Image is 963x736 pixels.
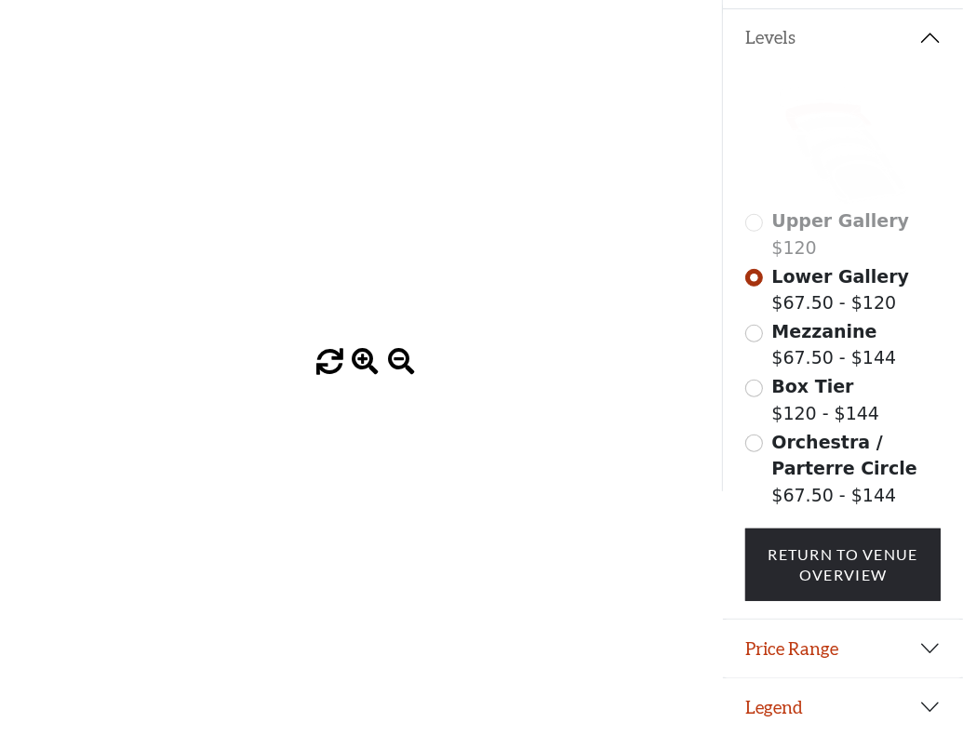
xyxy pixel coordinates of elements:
label: $120 - $144 [772,373,880,426]
span: Mezzanine [772,321,877,341]
button: Price Range [723,620,963,677]
button: reset zoom [316,349,343,376]
path: Lower Gallery - Seats Available: 147 [786,103,872,130]
button: Legend [723,678,963,736]
span: Box Tier [772,376,854,396]
a: Return To Venue Overview [745,529,941,602]
span: Orchestra / Parterre Circle [772,432,917,479]
label: $67.50 - $144 [772,318,897,371]
span: Lower Gallery [772,266,910,287]
span: Upper Gallery [772,210,910,231]
label: $67.50 - $144 [772,429,942,509]
label: $67.50 - $120 [772,263,910,316]
path: Upper Gallery - Seats Available: 0 [780,87,861,107]
path: Orchestra / Parterre Circle - Seats Available: 39 [824,154,906,204]
button: Levels [723,9,963,67]
label: $120 [772,207,910,261]
path: Mezzanine - Seats Available: 69 [796,116,882,160]
button: zoom out [388,349,415,376]
path: Box Tier - Seats Available: 24 [810,137,892,181]
button: zoom in [352,349,379,376]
